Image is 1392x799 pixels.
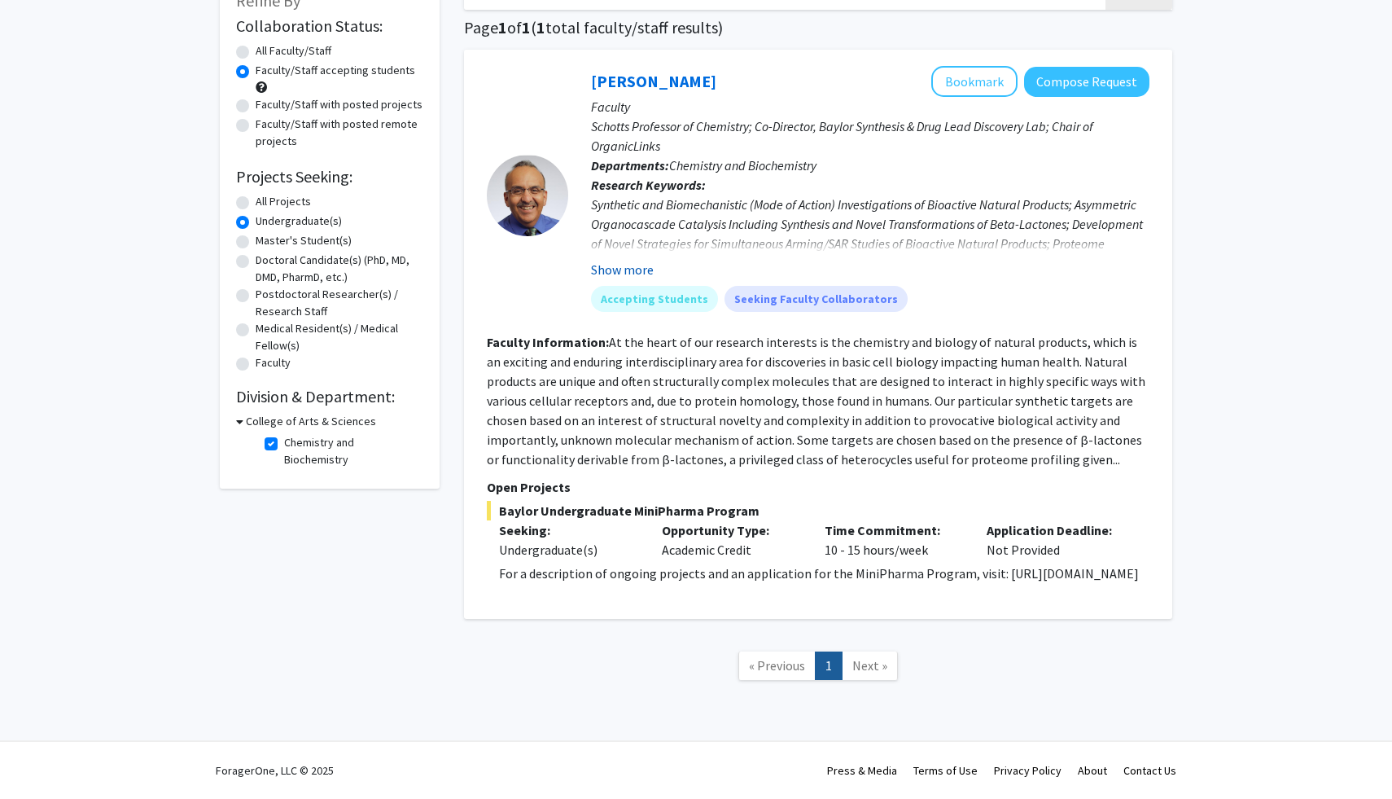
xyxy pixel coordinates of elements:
label: Doctoral Candidate(s) (PhD, MD, DMD, PharmD, etc.) [256,252,423,286]
h2: Projects Seeking: [236,167,423,187]
button: Show more [591,260,654,279]
iframe: Chat [12,726,69,787]
a: Previous Page [738,652,816,680]
b: Research Keywords: [591,177,706,193]
p: Opportunity Type: [662,520,800,540]
div: Academic Credit [650,520,812,560]
label: Faculty/Staff with posted projects [256,96,422,113]
a: Privacy Policy [994,763,1062,778]
b: Departments: [591,157,669,173]
label: Medical Resident(s) / Medical Fellow(s) [256,320,423,354]
label: All Faculty/Staff [256,42,331,59]
label: Master's Student(s) [256,232,352,249]
span: Baylor Undergraduate MiniPharma Program [487,501,1149,520]
b: Faculty Information: [487,334,609,350]
a: Press & Media [827,763,897,778]
a: Terms of Use [913,763,978,778]
label: Faculty [256,354,291,371]
p: Faculty [591,97,1149,116]
div: Not Provided [974,520,1137,560]
p: Time Commitment: [825,520,963,540]
a: [PERSON_NAME] [591,71,716,91]
p: For a description of ongoing projects and an application for the MiniPharma Program, visit: [URL]... [499,564,1149,583]
h2: Collaboration Status: [236,16,423,36]
span: 1 [522,17,531,37]
nav: Page navigation [464,635,1172,701]
label: Undergraduate(s) [256,213,342,230]
p: Seeking: [499,520,637,540]
p: Application Deadline: [987,520,1125,540]
div: Undergraduate(s) [499,540,637,560]
label: Chemistry and Biochemistry [284,434,419,468]
div: 10 - 15 hours/week [812,520,975,560]
button: Compose Request to Daniel Romo [1024,67,1149,97]
a: 1 [815,652,843,680]
label: All Projects [256,193,311,210]
label: Faculty/Staff accepting students [256,62,415,79]
h2: Division & Department: [236,387,423,406]
mat-chip: Accepting Students [591,286,718,312]
a: Contact Us [1123,763,1176,778]
label: Postdoctoral Researcher(s) / Research Staff [256,286,423,320]
a: About [1078,763,1107,778]
h1: Page of ( total faculty/staff results) [464,18,1172,37]
button: Add Daniel Romo to Bookmarks [931,66,1018,97]
span: 1 [498,17,507,37]
span: « Previous [749,657,805,674]
span: 1 [536,17,545,37]
h3: College of Arts & Sciences [246,413,376,430]
mat-chip: Seeking Faculty Collaborators [724,286,908,312]
div: ForagerOne, LLC © 2025 [216,742,334,799]
p: Open Projects [487,477,1149,497]
span: Chemistry and Biochemistry [669,157,816,173]
span: Next » [852,657,887,674]
p: Schotts Professor of Chemistry; Co-Director, Baylor Synthesis & Drug Lead Discovery Lab; Chair of... [591,116,1149,156]
label: Faculty/Staff with posted remote projects [256,116,423,150]
a: Next Page [842,652,898,680]
fg-read-more: At the heart of our research interests is the chemistry and biology of natural products, which is... [487,334,1145,468]
div: Synthetic and Biomechanistic (Mode of Action) Investigations of Bioactive Natural Products; Asymm... [591,195,1149,273]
